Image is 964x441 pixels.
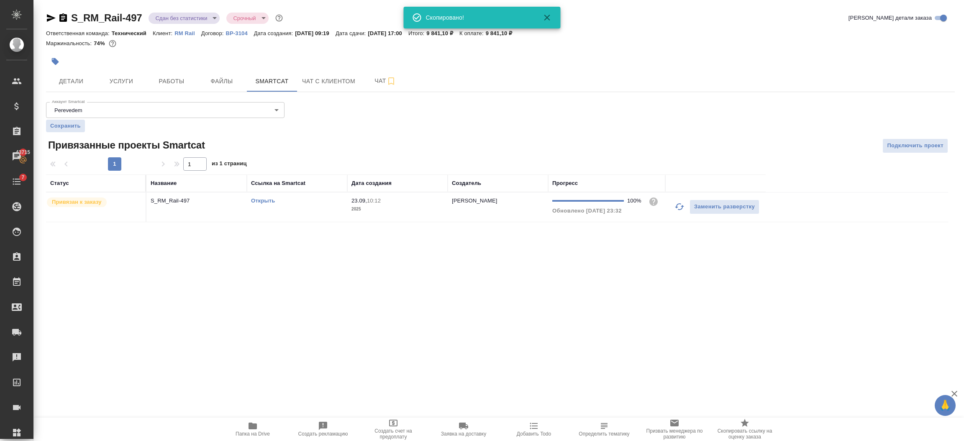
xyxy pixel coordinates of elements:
a: ВР-3104 [226,29,254,36]
button: Подключить проект [882,138,948,153]
button: Обновить прогресс [669,197,690,217]
span: 43715 [11,148,35,156]
button: Срочный [231,15,258,22]
p: 2025 [351,205,444,213]
p: К оплате: [459,30,486,36]
span: Услуги [101,76,141,87]
span: Подключить проект [887,141,943,151]
button: 🙏 [935,395,956,416]
p: Клиент: [153,30,174,36]
a: S_RM_Rail-497 [71,12,142,23]
span: Заменить разверстку [694,202,755,212]
p: Дата создания: [254,30,295,36]
button: Сдан без статистики [153,15,210,22]
span: 🙏 [938,397,952,414]
div: Дата создания [351,179,392,187]
p: Технический [112,30,153,36]
div: Perevedem [46,102,285,118]
span: из 1 страниц [212,159,247,171]
span: Чат [365,76,405,86]
p: RM Rail [174,30,201,36]
button: Доп статусы указывают на важность/срочность заказа [274,13,285,23]
p: [DATE] 09:19 [295,30,336,36]
div: Название [151,179,177,187]
span: 7 [16,173,29,182]
p: 10:12 [367,197,381,204]
div: Сдан без статистики [149,13,220,24]
p: 9 841,10 ₽ [486,30,519,36]
p: [DATE] 17:00 [368,30,408,36]
p: Ответственная команда: [46,30,112,36]
div: Скопировано! [426,13,531,22]
button: Добавить тэг [46,52,64,71]
a: 7 [2,171,31,192]
div: Создатель [452,179,481,187]
span: Детали [51,76,91,87]
p: 74% [94,40,107,46]
div: Ссылка на Smartcat [251,179,305,187]
a: RM Rail [174,29,201,36]
a: 43715 [2,146,31,167]
div: Статус [50,179,69,187]
span: Обновлено [DATE] 23:32 [552,208,622,214]
span: Привязанные проекты Smartcat [46,138,205,152]
p: 9 841,10 ₽ [426,30,459,36]
button: Заменить разверстку [690,200,759,214]
span: Сохранить [50,122,81,130]
div: 100% [627,197,642,205]
p: S_RM_Rail-497 [151,197,243,205]
p: 23.09, [351,197,367,204]
p: Маржинальность: [46,40,94,46]
a: Открыть [251,197,275,204]
p: ВР-3104 [226,30,254,36]
p: Дата сдачи: [336,30,368,36]
p: Договор: [201,30,226,36]
p: [PERSON_NAME] [452,197,497,204]
p: Итого: [408,30,426,36]
button: Сохранить [46,120,85,132]
span: Чат с клиентом [302,76,355,87]
span: Файлы [202,76,242,87]
span: Smartcat [252,76,292,87]
span: Работы [151,76,192,87]
button: Perevedem [52,107,85,114]
button: Скопировать ссылку для ЯМессенджера [46,13,56,23]
button: Скопировать ссылку [58,13,68,23]
span: [PERSON_NAME] детали заказа [849,14,932,22]
p: Привязан к заказу [52,198,102,206]
button: Закрыть [537,13,557,23]
div: Прогресс [552,179,578,187]
svg: Подписаться [386,76,396,86]
div: Сдан без статистики [226,13,268,24]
